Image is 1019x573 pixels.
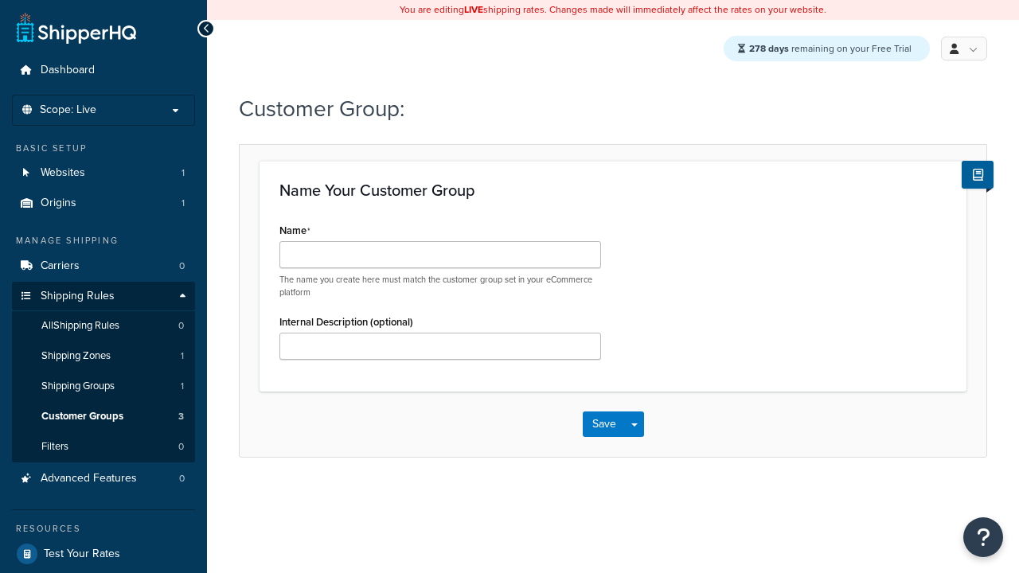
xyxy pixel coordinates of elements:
[41,259,80,273] span: Carriers
[12,158,195,188] li: Websites
[279,274,601,298] p: The name you create here must match the customer group set in your eCommerce platform
[182,197,185,210] span: 1
[279,181,947,199] h3: Name Your Customer Group
[12,282,195,311] a: Shipping Rules
[41,410,123,423] span: Customer Groups
[178,410,184,423] span: 3
[181,349,184,363] span: 1
[12,142,195,155] div: Basic Setup
[12,251,195,281] a: Carriers0
[12,540,195,568] a: Test Your Rates
[12,402,195,431] a: Customer Groups3
[182,166,185,180] span: 1
[178,440,184,454] span: 0
[583,411,626,437] button: Save
[12,282,195,463] li: Shipping Rules
[41,197,76,210] span: Origins
[12,432,195,462] li: Filters
[41,440,68,454] span: Filters
[44,548,120,561] span: Test Your Rates
[41,349,111,363] span: Shipping Zones
[962,161,994,189] button: Show Help Docs
[963,517,1003,557] button: Open Resource Center
[12,341,195,371] a: Shipping Zones1
[12,372,195,401] li: Shipping Groups
[12,189,195,218] a: Origins1
[464,2,483,17] b: LIVE
[12,189,195,218] li: Origins
[239,93,967,124] h1: Customer Group:
[179,259,185,273] span: 0
[12,234,195,248] div: Manage Shipping
[41,472,137,485] span: Advanced Features
[12,432,195,462] a: Filters0
[12,158,195,188] a: Websites1
[40,103,96,117] span: Scope: Live
[41,380,115,393] span: Shipping Groups
[749,41,789,56] strong: 278 days
[41,64,95,77] span: Dashboard
[12,341,195,371] li: Shipping Zones
[12,251,195,281] li: Carriers
[12,464,195,493] a: Advanced Features0
[12,372,195,401] a: Shipping Groups1
[279,316,413,328] label: Internal Description (optional)
[749,41,912,56] span: remaining on your Free Trial
[41,290,115,303] span: Shipping Rules
[179,472,185,485] span: 0
[12,56,195,85] a: Dashboard
[279,224,310,237] label: Name
[12,522,195,536] div: Resources
[41,166,85,180] span: Websites
[12,311,195,341] a: AllShipping Rules0
[12,464,195,493] li: Advanced Features
[181,380,184,393] span: 1
[41,319,119,333] span: All Shipping Rules
[178,319,184,333] span: 0
[12,402,195,431] li: Customer Groups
